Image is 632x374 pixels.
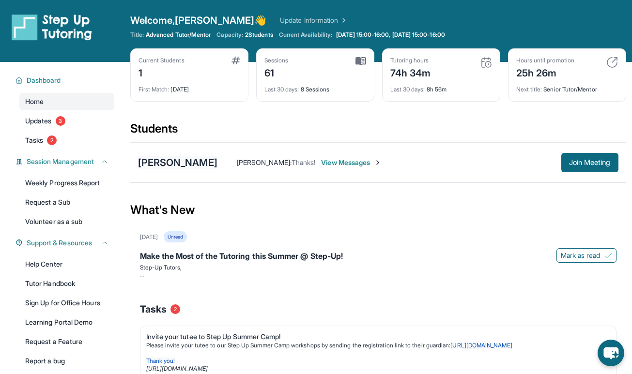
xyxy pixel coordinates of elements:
[139,80,240,93] div: [DATE]
[130,121,626,142] div: Students
[264,57,289,64] div: Sessions
[23,238,108,248] button: Support & Resources
[19,294,114,312] a: Sign Up for Office Hours
[139,57,185,64] div: Current Students
[390,64,431,80] div: 74h 34m
[56,116,65,126] span: 3
[19,352,114,370] a: Report a bug
[139,64,185,80] div: 1
[561,153,618,172] button: Join Meeting
[561,251,601,260] span: Mark as read
[390,57,431,64] div: Tutoring hours
[130,31,144,39] span: Title:
[23,75,108,85] button: Dashboard
[374,159,382,166] img: Chevron-Right
[19,112,114,130] a: Updates3
[19,333,114,350] a: Request a Feature
[130,189,626,231] div: What's New
[569,160,611,165] span: Join Meeting
[264,64,289,80] div: 61
[279,31,332,39] span: Current Availability:
[516,57,574,64] div: Hours until promotion
[19,213,114,230] a: Volunteer as a sub
[139,86,170,93] span: First Match :
[19,275,114,292] a: Tutor Handbook
[140,250,617,264] div: Make the Most of the Tutoring this Summer @ Step-Up!
[25,116,52,126] span: Updates
[604,252,612,259] img: Mark as read
[19,93,114,110] a: Home
[140,264,617,271] p: Step-Up Tutors,
[480,57,492,68] img: card
[516,80,618,93] div: Senior Tutor/Mentor
[23,157,108,166] button: Session Management
[231,57,240,64] img: card
[146,365,208,372] a: [URL][DOMAIN_NAME]
[334,31,447,39] a: [DATE] 15:00-16:00, [DATE] 15:00-16:00
[138,156,217,169] div: [PERSON_NAME]
[606,57,618,68] img: card
[27,238,92,248] span: Support & Resources
[237,158,292,166] span: [PERSON_NAME] :
[336,31,445,39] span: [DATE] 15:00-16:00, [DATE] 15:00-16:00
[264,86,299,93] span: Last 30 days :
[292,158,316,166] span: Thanks!
[164,231,187,242] div: Unread
[146,31,211,39] span: Advanced Tutor/Mentor
[12,14,92,41] img: logo
[25,97,44,106] span: Home
[556,248,617,263] button: Mark as read
[140,302,167,316] span: Tasks
[146,342,602,349] p: Please invite your tutee to our Step Up Summer Camp workshops by sending the registration link to...
[516,86,542,93] span: Next title :
[598,340,624,366] button: chat-button
[140,233,158,241] div: [DATE]
[146,332,602,342] div: Invite your tutee to Step Up Summer Camp!
[47,135,57,145] span: 2
[130,14,267,27] span: Welcome, [PERSON_NAME] 👋
[280,15,348,25] a: Update Information
[216,31,243,39] span: Capacity:
[19,255,114,273] a: Help Center
[19,132,114,149] a: Tasks2
[390,86,425,93] span: Last 30 days :
[390,80,492,93] div: 8h 56m
[355,57,366,65] img: card
[19,194,114,211] a: Request a Sub
[19,174,114,192] a: Weekly Progress Report
[27,157,94,166] span: Session Management
[264,80,366,93] div: 8 Sessions
[245,31,273,39] span: 2 Students
[19,314,114,331] a: Learning Portal Demo
[321,158,382,167] span: View Messages
[450,342,512,349] a: [URL][DOMAIN_NAME]
[338,15,348,25] img: Chevron Right
[25,135,43,145] span: Tasks
[146,357,175,364] span: Thank you!
[170,304,180,314] span: 2
[27,75,61,85] span: Dashboard
[516,64,574,80] div: 25h 26m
